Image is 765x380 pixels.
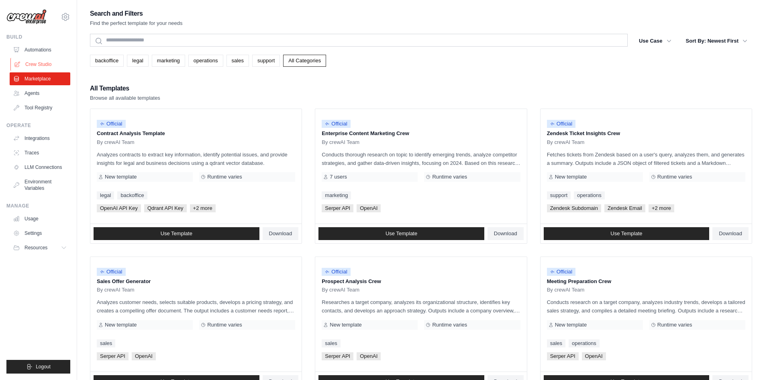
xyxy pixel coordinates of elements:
span: Resources [24,244,47,251]
img: Logo [6,9,47,25]
a: Automations [10,43,70,56]
a: legal [127,55,148,67]
p: Analyzes contracts to extract key information, identify potential issues, and provide insights fo... [97,150,295,167]
span: 7 users [330,174,347,180]
span: Use Template [161,230,192,237]
span: +2 more [190,204,216,212]
span: Runtime varies [207,174,242,180]
span: Official [97,268,126,276]
a: legal [97,191,114,199]
a: operations [188,55,223,67]
span: Runtime varies [657,322,692,328]
a: Traces [10,146,70,159]
a: sales [547,339,565,347]
span: Download [719,230,742,237]
span: Use Template [610,230,642,237]
a: Environment Variables [10,175,70,195]
span: OpenAI [357,352,381,360]
span: Qdrant API Key [144,204,187,212]
span: New template [105,174,137,180]
p: Conducts thorough research on topic to identify emerging trends, analyze competitor strategies, a... [322,150,520,167]
a: operations [569,339,600,347]
span: Serper API [322,352,353,360]
p: Conducts research on a target company, analyzes industry trends, develops a tailored sales strate... [547,298,745,315]
span: Download [269,230,292,237]
p: Zendesk Ticket Insights Crew [547,129,745,138]
span: Official [322,268,351,276]
p: Sales Offer Generator [97,277,295,286]
a: Agents [10,87,70,100]
p: Analyzes customer needs, selects suitable products, develops a pricing strategy, and creates a co... [97,298,295,315]
span: +2 more [649,204,674,212]
a: All Categories [283,55,326,67]
a: sales [322,339,340,347]
span: Logout [36,364,51,370]
a: Use Template [318,227,484,240]
span: By crewAI Team [97,139,135,146]
span: Official [547,268,576,276]
a: backoffice [90,55,124,67]
span: By crewAI Team [322,287,359,293]
a: LLM Connections [10,161,70,174]
span: OpenAI [357,204,381,212]
span: OpenAI [582,352,606,360]
span: Serper API [322,204,353,212]
span: Official [322,120,351,128]
a: marketing [152,55,185,67]
a: Settings [10,227,70,240]
span: By crewAI Team [547,287,585,293]
span: By crewAI Team [547,139,585,146]
span: Official [547,120,576,128]
a: sales [97,339,115,347]
span: Runtime varies [657,174,692,180]
span: New template [555,322,587,328]
span: Runtime varies [432,322,467,328]
span: Runtime varies [207,322,242,328]
p: Browse all available templates [90,94,160,102]
h2: Search and Filters [90,8,183,19]
a: Crew Studio [10,58,71,71]
a: backoffice [117,191,147,199]
div: Operate [6,122,70,129]
a: support [547,191,571,199]
a: Integrations [10,132,70,145]
a: Download [263,227,299,240]
a: Tool Registry [10,101,70,114]
p: Enterprise Content Marketing Crew [322,129,520,138]
span: New template [555,174,587,180]
span: Download [494,230,517,237]
a: support [252,55,280,67]
a: Use Template [544,227,710,240]
p: Meeting Preparation Crew [547,277,745,286]
a: sales [226,55,249,67]
a: Marketplace [10,72,70,85]
span: Use Template [386,230,417,237]
span: Runtime varies [432,174,467,180]
p: Fetches tickets from Zendesk based on a user's query, analyzes them, and generates a summary. Out... [547,150,745,167]
p: Prospect Analysis Crew [322,277,520,286]
a: Download [712,227,749,240]
button: Use Case [634,34,676,48]
span: OpenAI API Key [97,204,141,212]
div: Build [6,34,70,40]
span: New template [330,322,361,328]
a: Use Template [94,227,259,240]
p: Researches a target company, analyzes its organizational structure, identifies key contacts, and ... [322,298,520,315]
span: Serper API [547,352,579,360]
span: Zendesk Subdomain [547,204,601,212]
span: Official [97,120,126,128]
h2: All Templates [90,83,160,94]
button: Logout [6,360,70,374]
span: By crewAI Team [322,139,359,146]
a: Download [488,227,524,240]
span: Serper API [97,352,129,360]
a: operations [574,191,605,199]
button: Resources [10,241,70,254]
span: OpenAI [132,352,156,360]
p: Contract Analysis Template [97,129,295,138]
a: Usage [10,212,70,225]
div: Manage [6,203,70,209]
a: marketing [322,191,351,199]
button: Sort By: Newest First [681,34,752,48]
span: New template [105,322,137,328]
